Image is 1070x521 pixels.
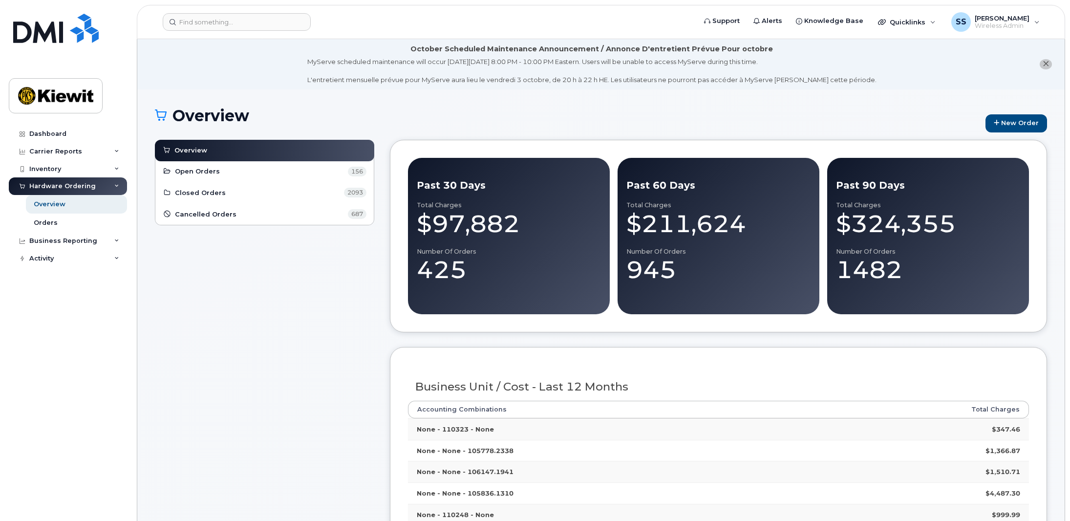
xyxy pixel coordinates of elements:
[162,145,367,156] a: Overview
[408,401,801,418] th: Accounting Combinations
[985,468,1020,476] strong: $1,510.71
[163,166,366,177] a: Open Orders 156
[417,248,601,256] div: Number of Orders
[836,255,1020,284] div: 1482
[174,146,207,155] span: Overview
[417,511,494,519] strong: None - 110248 - None
[801,401,1029,418] th: Total Charges
[836,201,1020,209] div: Total Charges
[175,188,226,197] span: Closed Orders
[985,114,1047,132] a: New Order
[626,201,811,209] div: Total Charges
[417,178,601,193] div: Past 30 Days
[155,107,981,124] h1: Overview
[417,425,494,433] strong: None - 110323 - None
[175,210,236,219] span: Cancelled Orders
[626,255,811,284] div: 945
[417,255,601,284] div: 425
[410,44,773,54] div: October Scheduled Maintenance Announcement / Annonce D'entretient Prévue Pour octobre
[992,511,1020,519] strong: $999.99
[836,178,1020,193] div: Past 90 Days
[1040,59,1052,69] button: close notification
[985,489,1020,497] strong: $4,487.30
[348,167,366,176] span: 156
[163,208,366,220] a: Cancelled Orders 687
[417,209,601,239] div: $97,882
[836,248,1020,256] div: Number of Orders
[417,468,514,476] strong: None - None - 106147.1941
[626,248,811,256] div: Number of Orders
[417,447,514,455] strong: None - None - 105778.2338
[992,425,1020,433] strong: $347.46
[307,57,877,85] div: MyServe scheduled maintenance will occur [DATE][DATE] 8:00 PM - 10:00 PM Eastern. Users will be u...
[626,178,811,193] div: Past 60 Days
[344,188,366,197] span: 2093
[985,447,1020,455] strong: $1,366.87
[836,209,1020,239] div: $324,355
[415,381,1022,393] h3: Business Unit / Cost - Last 12 Months
[163,187,366,199] a: Closed Orders 2093
[348,209,366,219] span: 687
[626,209,811,239] div: $211,624
[175,167,220,176] span: Open Orders
[417,201,601,209] div: Total Charges
[417,489,514,497] strong: None - None - 105836.1310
